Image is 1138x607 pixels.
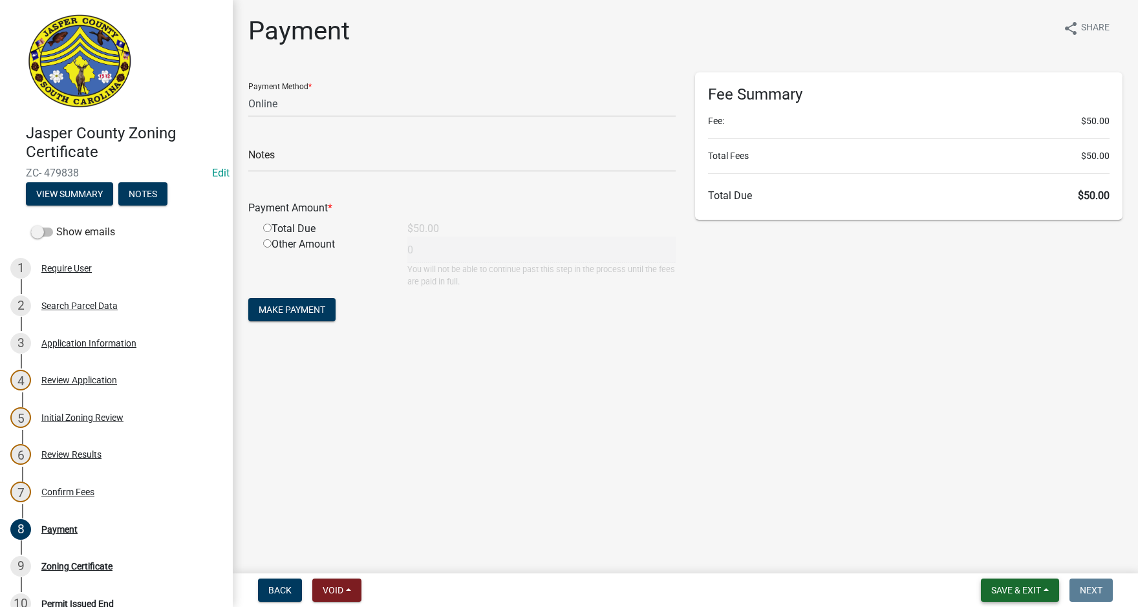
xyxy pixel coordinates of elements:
[41,264,92,273] div: Require User
[1078,189,1110,202] span: $50.00
[991,585,1041,595] span: Save & Exit
[1080,585,1102,595] span: Next
[118,189,167,200] wm-modal-confirm: Notes
[10,295,31,316] div: 2
[10,482,31,502] div: 7
[708,85,1110,104] h6: Fee Summary
[26,14,134,111] img: Jasper County, South Carolina
[1069,579,1113,602] button: Next
[10,370,31,390] div: 4
[41,301,118,310] div: Search Parcel Data
[981,579,1059,602] button: Save & Exit
[10,444,31,465] div: 6
[212,167,230,179] wm-modal-confirm: Edit Application Number
[118,182,167,206] button: Notes
[26,167,207,179] span: ZC- 479838
[10,519,31,540] div: 8
[1081,114,1110,128] span: $50.00
[1063,21,1079,36] i: share
[258,579,302,602] button: Back
[212,167,230,179] a: Edit
[10,333,31,354] div: 3
[10,258,31,279] div: 1
[708,114,1110,128] li: Fee:
[268,585,292,595] span: Back
[41,562,113,571] div: Zoning Certificate
[31,224,115,240] label: Show emails
[26,182,113,206] button: View Summary
[10,407,31,428] div: 5
[248,16,350,47] h1: Payment
[41,525,78,534] div: Payment
[312,579,361,602] button: Void
[248,298,336,321] button: Make Payment
[41,413,123,422] div: Initial Zoning Review
[10,556,31,577] div: 9
[26,124,222,162] h4: Jasper County Zoning Certificate
[41,450,102,459] div: Review Results
[708,149,1110,163] li: Total Fees
[708,189,1110,202] h6: Total Due
[1053,16,1120,41] button: shareShare
[26,189,113,200] wm-modal-confirm: Summary
[41,376,117,385] div: Review Application
[1081,149,1110,163] span: $50.00
[1081,21,1110,36] span: Share
[41,339,136,348] div: Application Information
[239,200,685,216] div: Payment Amount
[259,304,325,315] span: Make Payment
[323,585,343,595] span: Void
[253,221,398,237] div: Total Due
[253,237,398,288] div: Other Amount
[41,487,94,496] div: Confirm Fees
